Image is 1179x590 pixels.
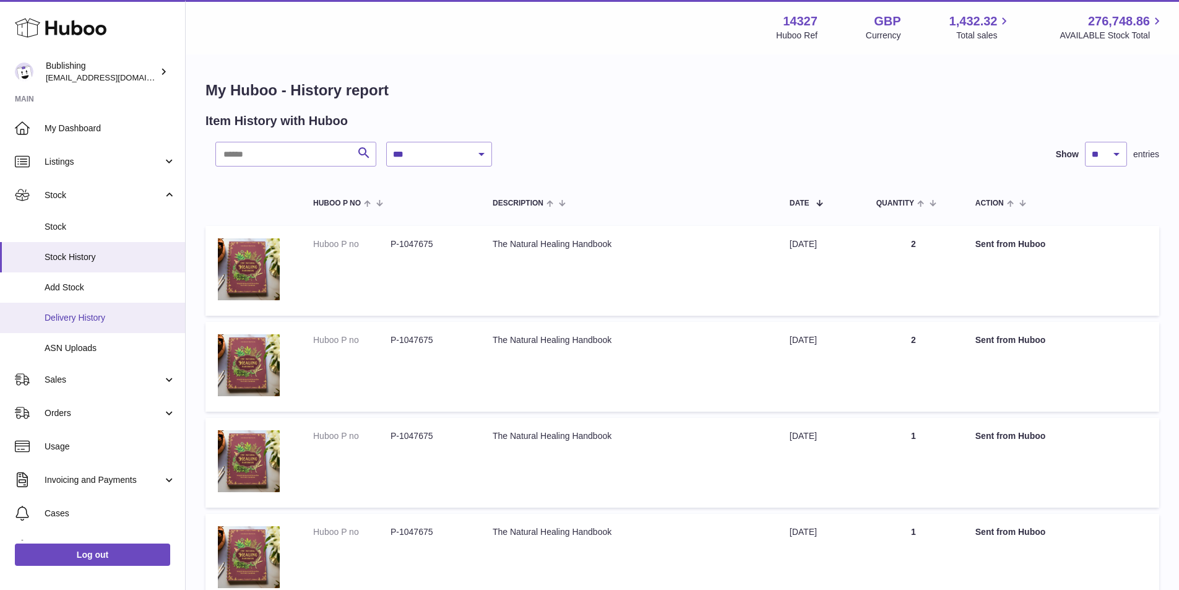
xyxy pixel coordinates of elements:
dd: P-1047675 [391,238,468,250]
td: The Natural Healing Handbook [480,322,777,412]
span: [EMAIL_ADDRESS][DOMAIN_NAME] [46,72,182,82]
td: 1 [864,418,963,508]
span: ASN Uploads [45,342,176,354]
div: Currency [866,30,901,41]
span: Delivery History [45,312,176,324]
strong: GBP [874,13,900,30]
span: entries [1133,149,1159,160]
img: 1749741825.png [218,430,280,492]
span: Stock [45,221,176,233]
span: Description [493,199,543,207]
span: AVAILABLE Stock Total [1060,30,1164,41]
td: [DATE] [777,322,864,412]
span: Listings [45,156,163,168]
dt: Huboo P no [313,430,391,442]
span: Huboo P no [313,199,361,207]
span: Quantity [876,199,914,207]
td: The Natural Healing Handbook [480,418,777,508]
strong: Sent from Huboo [975,527,1046,537]
h1: My Huboo - History report [205,80,1159,100]
strong: Sent from Huboo [975,431,1046,441]
span: Stock [45,189,163,201]
a: 1,432.32 Total sales [949,13,1012,41]
span: Total sales [956,30,1011,41]
td: [DATE] [777,226,864,316]
dd: P-1047675 [391,430,468,442]
img: accounting@bublishing.com [15,63,33,81]
td: 2 [864,322,963,412]
span: Add Stock [45,282,176,293]
span: Usage [45,441,176,453]
span: Cases [45,508,176,519]
dt: Huboo P no [313,334,391,346]
a: Log out [15,544,170,566]
span: Action [975,199,1004,207]
strong: 14327 [783,13,818,30]
td: 2 [864,226,963,316]
dt: Huboo P no [313,238,391,250]
div: Huboo Ref [776,30,818,41]
h2: Item History with Huboo [205,113,348,129]
label: Show [1056,149,1079,160]
dt: Huboo P no [313,526,391,538]
dd: P-1047675 [391,334,468,346]
img: 1749741825.png [218,238,280,300]
span: 1,432.32 [949,13,998,30]
img: 1749741825.png [218,334,280,396]
a: 276,748.86 AVAILABLE Stock Total [1060,13,1164,41]
td: The Natural Healing Handbook [480,226,777,316]
span: Orders [45,407,163,419]
span: 276,748.86 [1088,13,1150,30]
span: Stock History [45,251,176,263]
strong: Sent from Huboo [975,335,1046,345]
dd: P-1047675 [391,526,468,538]
td: [DATE] [777,418,864,508]
span: My Dashboard [45,123,176,134]
img: 1749741825.png [218,526,280,588]
div: Bublishing [46,60,157,84]
span: Invoicing and Payments [45,474,163,486]
span: Sales [45,374,163,386]
strong: Sent from Huboo [975,239,1046,249]
span: Date [790,199,810,207]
